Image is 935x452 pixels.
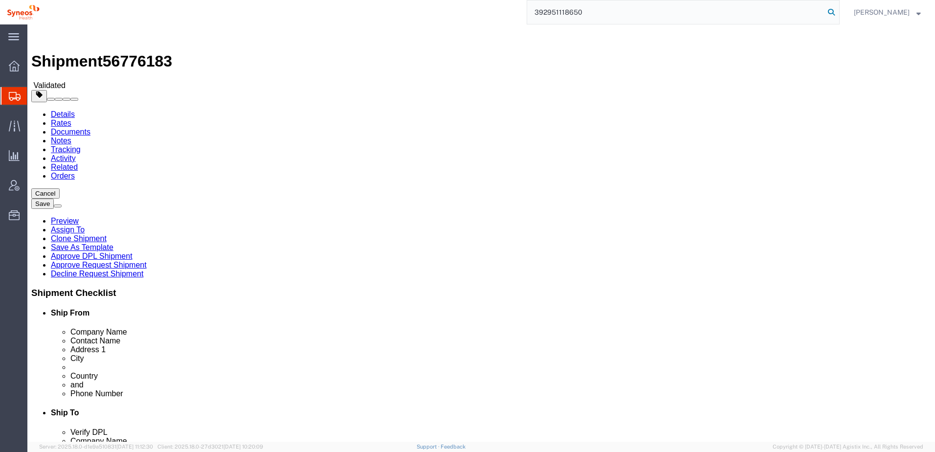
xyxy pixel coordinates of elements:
[853,6,921,18] button: [PERSON_NAME]
[773,443,923,451] span: Copyright © [DATE]-[DATE] Agistix Inc., All Rights Reserved
[417,444,441,450] a: Support
[223,444,263,450] span: [DATE] 10:20:09
[854,7,910,18] span: Melissa Gallo
[441,444,466,450] a: Feedback
[157,444,263,450] span: Client: 2025.18.0-27d3021
[39,444,153,450] span: Server: 2025.18.0-d1e9a510831
[27,24,935,442] iframe: FS Legacy Container
[116,444,153,450] span: [DATE] 11:12:30
[7,5,40,20] img: logo
[527,0,824,24] input: Search for shipment number, reference number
